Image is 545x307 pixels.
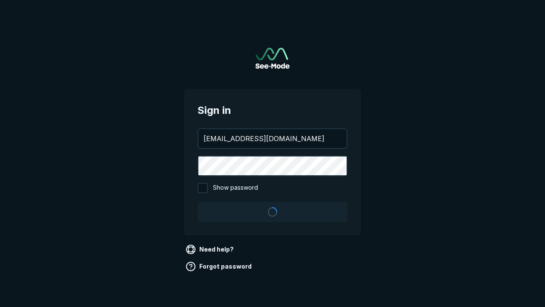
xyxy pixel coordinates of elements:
span: Sign in [198,103,347,118]
span: Show password [213,183,258,193]
a: Need help? [184,243,237,256]
a: Forgot password [184,260,255,273]
input: your@email.com [198,129,347,148]
img: See-Mode Logo [255,48,290,69]
a: Go to sign in [255,48,290,69]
